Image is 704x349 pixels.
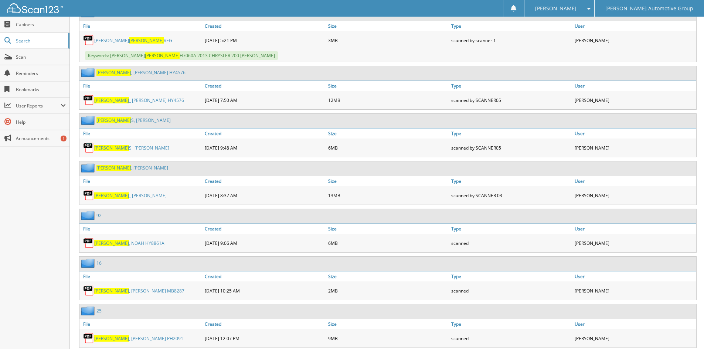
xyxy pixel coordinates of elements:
[203,331,326,346] div: [DATE] 12:07 PM
[81,259,96,268] img: folder2.png
[79,81,203,91] a: File
[573,236,696,250] div: [PERSON_NAME]
[203,21,326,31] a: Created
[203,271,326,281] a: Created
[449,188,573,203] div: scanned by SCANNER 03
[81,211,96,220] img: folder2.png
[79,319,203,329] a: File
[326,331,450,346] div: 9MB
[573,129,696,138] a: User
[573,283,696,298] div: [PERSON_NAME]
[203,283,326,298] div: [DATE] 10:25 AM
[81,116,96,125] img: folder2.png
[203,33,326,48] div: [DATE] 5:21 PM
[203,224,326,234] a: Created
[94,97,129,103] span: [PERSON_NAME]
[449,140,573,155] div: scanned by SCANNER05
[449,331,573,346] div: scanned
[203,129,326,138] a: Created
[61,136,67,141] div: 1
[203,319,326,329] a: Created
[573,81,696,91] a: User
[326,93,450,107] div: 12MB
[96,69,186,76] a: [PERSON_NAME], [PERSON_NAME] HY4576
[94,240,164,246] a: [PERSON_NAME], NOAH HY8861A
[326,319,450,329] a: Size
[81,68,96,77] img: folder2.png
[203,140,326,155] div: [DATE] 9:48 AM
[94,240,129,246] span: [PERSON_NAME]
[94,192,167,199] a: [PERSON_NAME]_ [PERSON_NAME]
[96,212,102,219] a: 92
[326,33,450,48] div: 3MB
[94,335,129,342] span: [PERSON_NAME]
[94,288,184,294] a: [PERSON_NAME], [PERSON_NAME] MB8287
[79,129,203,138] a: File
[203,236,326,250] div: [DATE] 9:06 AM
[83,95,94,106] img: PDF.png
[94,97,184,103] a: [PERSON_NAME]_ [PERSON_NAME] HY4576
[96,165,168,171] a: [PERSON_NAME], [PERSON_NAME]
[203,81,326,91] a: Created
[573,33,696,48] div: [PERSON_NAME]
[79,176,203,186] a: File
[449,81,573,91] a: Type
[203,93,326,107] div: [DATE] 7:50 AM
[326,271,450,281] a: Size
[203,176,326,186] a: Created
[449,93,573,107] div: scanned by SCANNER05
[83,285,94,296] img: PDF.png
[83,35,94,46] img: PDF.png
[449,271,573,281] a: Type
[573,188,696,203] div: [PERSON_NAME]
[326,283,450,298] div: 2MB
[605,6,693,11] span: [PERSON_NAME] Automotive Group
[96,69,131,76] span: [PERSON_NAME]
[145,52,180,59] span: [PERSON_NAME]
[573,331,696,346] div: [PERSON_NAME]
[129,37,164,44] span: [PERSON_NAME]
[449,129,573,138] a: Type
[573,224,696,234] a: User
[94,288,129,294] span: [PERSON_NAME]
[16,103,61,109] span: User Reports
[16,135,66,141] span: Announcements
[326,140,450,155] div: 6MB
[326,188,450,203] div: 13MB
[96,260,102,266] a: 16
[16,21,66,28] span: Cabinets
[573,271,696,281] a: User
[7,3,63,13] img: scan123-logo-white.svg
[449,283,573,298] div: scanned
[94,335,183,342] a: [PERSON_NAME], [PERSON_NAME] PH2091
[94,37,172,44] a: [PERSON_NAME][PERSON_NAME]VEG
[449,21,573,31] a: Type
[203,188,326,203] div: [DATE] 8:37 AM
[326,81,450,91] a: Size
[96,165,131,171] span: [PERSON_NAME]
[16,38,65,44] span: Search
[449,33,573,48] div: scanned by scanner 1
[573,21,696,31] a: User
[16,86,66,93] span: Bookmarks
[326,224,450,234] a: Size
[79,21,203,31] a: File
[16,54,66,60] span: Scan
[449,319,573,329] a: Type
[326,21,450,31] a: Size
[83,142,94,153] img: PDF.png
[85,51,278,60] span: Keywords: [PERSON_NAME] H7060A 2013 CHRYSLER 200 [PERSON_NAME]
[94,192,129,199] span: [PERSON_NAME]
[94,145,129,151] span: [PERSON_NAME]
[96,117,171,123] a: [PERSON_NAME]S, [PERSON_NAME]
[83,190,94,201] img: PDF.png
[535,6,577,11] span: [PERSON_NAME]
[81,163,96,172] img: folder2.png
[449,176,573,186] a: Type
[573,176,696,186] a: User
[449,236,573,250] div: scanned
[79,271,203,281] a: File
[326,129,450,138] a: Size
[96,117,131,123] span: [PERSON_NAME]
[83,237,94,249] img: PDF.png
